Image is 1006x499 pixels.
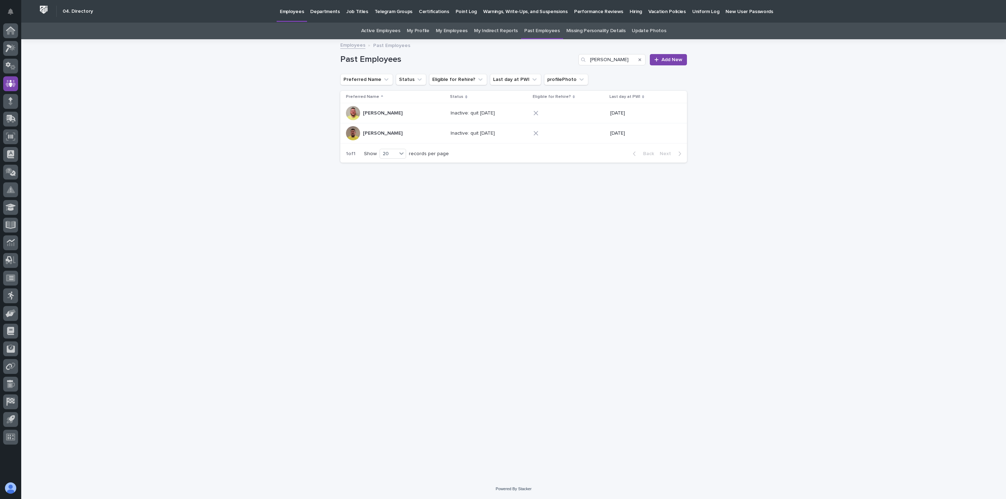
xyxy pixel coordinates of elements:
[650,54,687,65] a: Add New
[660,151,675,156] span: Next
[346,93,379,101] p: Preferred Name
[409,151,449,157] p: records per page
[450,93,463,101] p: Status
[544,74,588,85] button: profilePhoto
[429,74,487,85] button: Eligible for Rehire?
[657,151,687,157] button: Next
[451,109,496,116] p: Inactive: quit [DATE]
[632,23,666,39] a: Update Photos
[340,54,576,65] h1: Past Employees
[661,57,682,62] span: Add New
[627,151,657,157] button: Back
[490,74,541,85] button: Last day at PWI
[363,129,404,136] p: [PERSON_NAME]
[340,41,365,49] a: Employees
[407,23,429,39] a: My Profile
[340,145,361,163] p: 1 of 1
[578,54,646,65] input: Search
[609,93,640,101] p: Last day at PWI
[340,123,687,143] tr: [PERSON_NAME][PERSON_NAME] Inactive: quit [DATE]Inactive: quit [DATE] [DATE]
[37,3,50,16] img: Workspace Logo
[361,23,400,39] a: Active Employees
[3,4,18,19] button: Notifications
[639,151,654,156] span: Back
[364,151,377,157] p: Show
[566,23,626,39] a: Missing Personality Details
[610,110,676,116] p: [DATE]
[436,23,468,39] a: My Employees
[340,74,393,85] button: Preferred Name
[340,103,687,123] tr: [PERSON_NAME][PERSON_NAME] Inactive: quit [DATE]Inactive: quit [DATE] [DATE]
[474,23,518,39] a: My Indirect Reports
[533,93,571,101] p: Eligible for Rehire?
[3,481,18,495] button: users-avatar
[380,150,397,158] div: 20
[524,23,560,39] a: Past Employees
[451,129,496,136] p: Inactive: quit [DATE]
[363,109,404,116] p: [PERSON_NAME]
[610,130,676,136] p: [DATE]
[63,8,93,14] h2: 04. Directory
[396,74,426,85] button: Status
[373,41,410,49] p: Past Employees
[9,8,18,20] div: Notifications
[496,487,531,491] a: Powered By Stacker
